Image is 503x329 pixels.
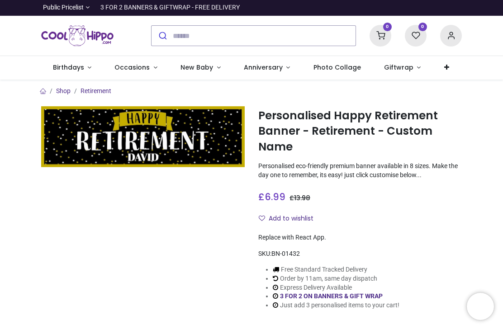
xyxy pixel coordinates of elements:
i: Add to wishlist [259,215,265,221]
a: 0 [370,32,391,39]
a: Retirement [81,87,111,94]
a: Public Pricelist [41,3,90,12]
a: Occasions [103,56,169,80]
a: Shop [56,87,71,94]
span: £ [289,193,310,202]
li: Just add 3 personalised items to your cart! [273,301,399,310]
span: 13.98 [294,193,310,202]
span: 6.99 [265,190,285,203]
iframe: Customer reviews powered by Trustpilot [272,3,462,12]
img: Cool Hippo [41,23,114,48]
iframe: Brevo live chat [467,293,494,320]
a: Birthdays [41,56,103,80]
span: Photo Collage [313,63,361,72]
span: New Baby [180,63,213,72]
sup: 0 [418,23,427,31]
li: Free Standard Tracked Delivery [273,265,399,274]
span: Occasions [114,63,150,72]
a: Logo of Cool Hippo [41,23,114,48]
span: Anniversary [244,63,283,72]
span: Birthdays [53,63,84,72]
p: Personalised eco-friendly premium banner available in 8 sizes. Make the day one to remember, its ... [258,162,462,179]
a: Giftwrap [372,56,432,80]
a: Anniversary [232,56,302,80]
div: Replace with React App. [258,233,462,242]
a: 3 FOR 2 ON BANNERS & GIFT WRAP [280,292,383,300]
a: New Baby [169,56,233,80]
div: 3 FOR 2 BANNERS & GIFTWRAP - FREE DELIVERY [100,3,240,12]
h1: Personalised Happy Retirement Banner - Retirement - Custom Name [258,108,462,155]
img: Personalised Happy Retirement Banner - Retirement - Custom Name [41,106,245,167]
a: 0 [405,32,427,39]
li: Express Delivery Available [273,283,399,292]
span: £ [258,190,285,203]
sup: 0 [383,23,392,31]
div: SKU: [258,249,462,258]
span: BN-01432 [271,250,300,257]
li: Order by 11am, same day dispatch [273,274,399,283]
span: Public Pricelist [43,3,84,12]
button: Submit [152,26,173,46]
span: Giftwrap [384,63,413,72]
button: Add to wishlistAdd to wishlist [258,211,321,226]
